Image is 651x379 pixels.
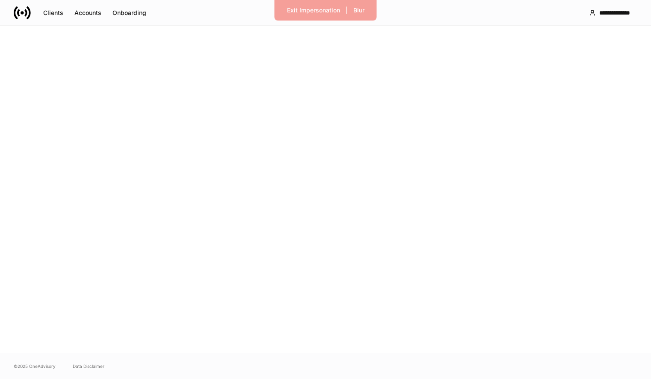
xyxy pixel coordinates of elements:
div: Exit Impersonation [287,6,340,15]
button: Exit Impersonation [281,3,346,17]
span: © 2025 OneAdvisory [14,363,56,370]
button: Onboarding [107,6,152,20]
button: Accounts [69,6,107,20]
div: Accounts [74,9,101,17]
div: Blur [353,6,364,15]
div: Clients [43,9,63,17]
button: Clients [38,6,69,20]
button: Blur [348,3,370,17]
div: Onboarding [112,9,146,17]
a: Data Disclaimer [73,363,104,370]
